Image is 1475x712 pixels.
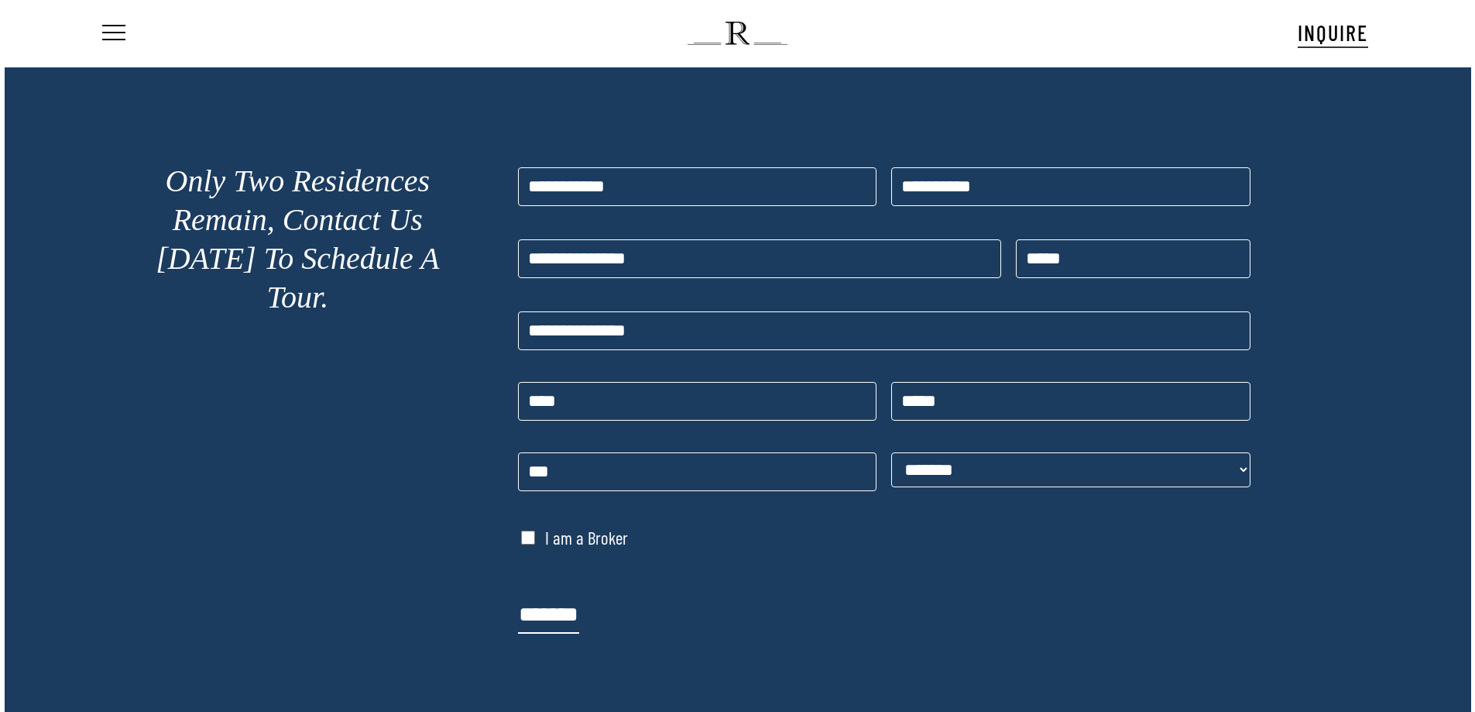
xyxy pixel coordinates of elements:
h2: Only Two Residences Remain, Contact Us [DATE] To Schedule A Tour. [151,162,444,317]
span: INQUIRE [1298,19,1368,46]
label: I am a Broker [545,528,628,548]
a: Navigation Menu [99,26,125,42]
a: INQUIRE [1298,18,1368,48]
img: The Regent [688,22,787,45]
